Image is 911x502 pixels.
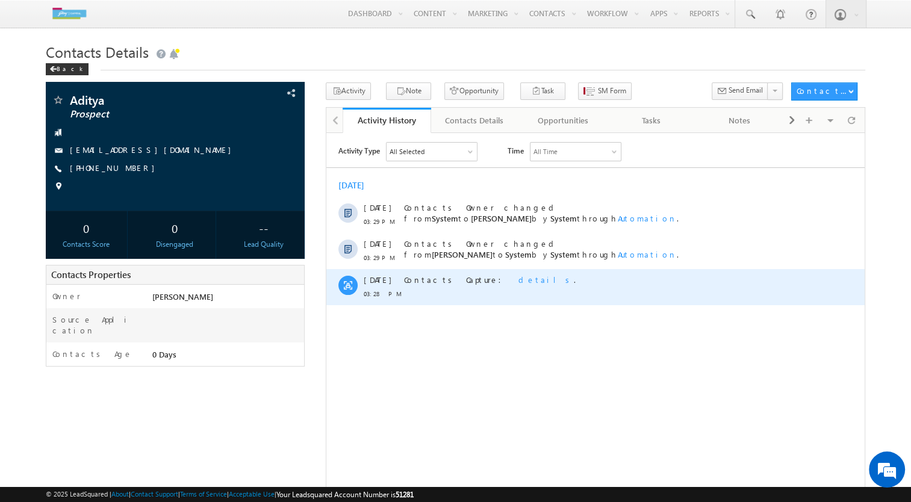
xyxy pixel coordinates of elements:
[431,108,520,133] a: Contacts Details
[137,217,213,239] div: 0
[192,141,247,152] span: details
[46,63,89,75] div: Back
[712,82,768,100] button: Send Email
[224,80,250,90] span: System
[705,113,773,128] div: Notes
[608,108,696,133] a: Tasks
[352,114,422,126] div: Activity History
[37,141,64,152] span: [DATE]
[520,82,565,100] button: Task
[46,3,93,24] img: Custom Logo
[326,82,371,100] button: Activity
[617,113,685,128] div: Tasks
[78,105,352,126] span: Contacts Owner changed from to by through .
[70,163,161,175] span: [PHONE_NUMBER]
[444,82,504,100] button: Opportunity
[226,217,301,239] div: --
[131,490,178,498] a: Contact Support
[441,113,509,128] div: Contacts Details
[46,42,149,61] span: Contacts Details
[276,490,414,499] span: Your Leadsquared Account Number is
[49,217,124,239] div: 0
[37,119,73,130] span: 03:29 PM
[224,116,250,126] span: System
[37,69,64,80] span: [DATE]
[51,268,131,280] span: Contacts Properties
[519,108,608,133] a: Opportunities
[60,10,151,28] div: All Selected
[37,105,64,116] span: [DATE]
[70,144,237,155] a: [EMAIL_ADDRESS][DOMAIN_NAME]
[137,239,213,250] div: Disengaged
[343,108,431,133] a: Activity History
[396,490,414,499] span: 51281
[797,85,848,96] div: Contacts Actions
[149,349,304,365] div: 0 Days
[179,116,205,126] span: System
[291,80,350,90] span: Automation
[291,116,350,126] span: Automation
[37,83,73,94] span: 03:29 PM
[229,490,275,498] a: Acceptable Use
[52,314,140,336] label: Source Application
[386,82,431,100] button: Note
[70,108,231,120] span: Prospect
[46,489,414,500] span: © 2025 LeadSquared | | | | |
[598,85,626,96] span: SM Form
[578,82,632,100] button: SM Form
[729,85,763,96] span: Send Email
[49,239,124,250] div: Contacts Score
[52,349,132,359] label: Contacts Age
[105,80,132,90] span: System
[791,82,857,101] button: Contacts Actions
[78,69,352,90] span: Contacts Owner changed from to by through .
[37,155,73,166] span: 03:28 PM
[180,490,227,498] a: Terms of Service
[52,291,81,302] label: Owner
[12,9,54,27] span: Activity Type
[695,108,784,133] a: Notes
[105,116,166,126] span: [PERSON_NAME]
[226,239,301,250] div: Lead Quality
[78,141,182,152] span: Contacts Capture:
[181,9,197,27] span: Time
[152,291,213,302] span: [PERSON_NAME]
[63,13,98,24] div: All Selected
[46,63,95,73] a: Back
[70,94,231,106] span: Aditya
[207,13,231,24] div: All Time
[78,141,473,152] div: .
[111,490,129,498] a: About
[145,80,205,90] span: [PERSON_NAME]
[529,113,597,128] div: Opportunities
[12,47,51,58] div: [DATE]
